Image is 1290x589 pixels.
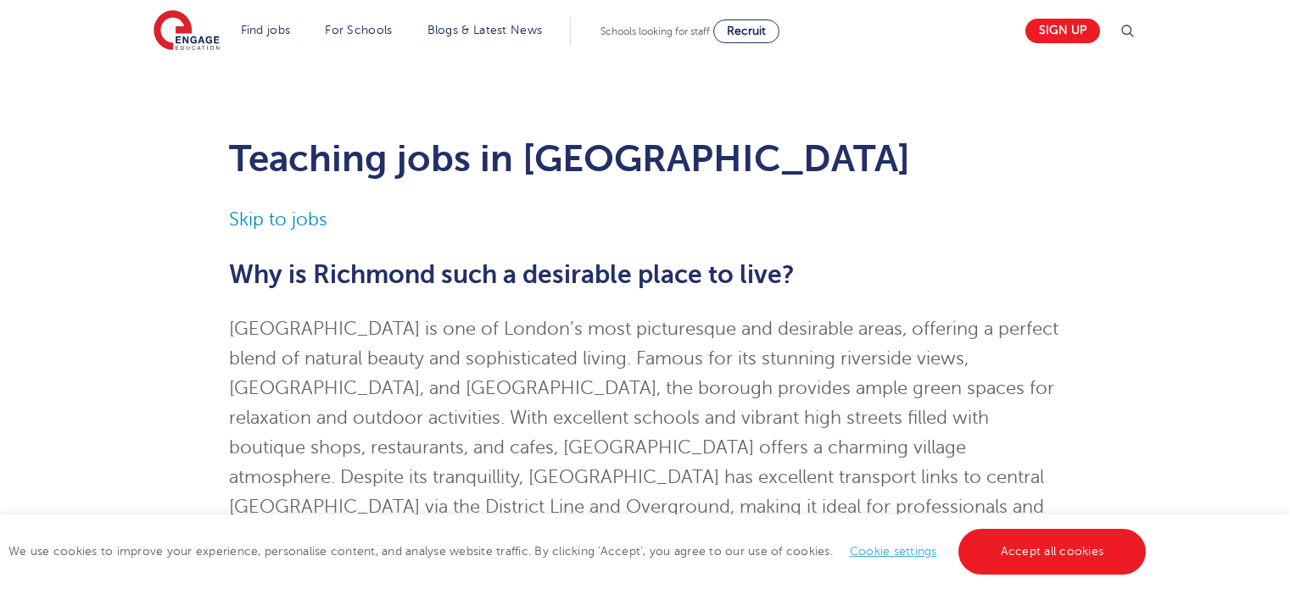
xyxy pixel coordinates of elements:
[241,24,291,36] a: Find jobs
[727,25,766,37] span: Recruit
[229,137,1061,180] h1: Teaching jobs in [GEOGRAPHIC_DATA]
[958,529,1147,575] a: Accept all cookies
[600,25,710,37] span: Schools looking for staff
[229,209,327,230] a: Skip to jobs
[8,545,1150,558] span: We use cookies to improve your experience, personalise content, and analyse website traffic. By c...
[154,10,220,53] img: Engage Education
[427,24,543,36] a: Blogs & Latest News
[713,19,779,43] a: Recruit
[229,314,1061,552] p: [GEOGRAPHIC_DATA] is one of London’s most picturesque and desirable areas, offering a perfect ble...
[229,260,795,289] span: Why is Richmond such a desirable place to live?
[850,545,937,558] a: Cookie settings
[1025,19,1100,43] a: Sign up
[325,24,392,36] a: For Schools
